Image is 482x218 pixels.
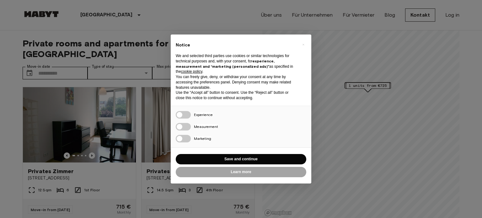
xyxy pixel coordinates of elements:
[176,53,296,74] p: We and selected third parties use cookies or similar technologies for technical purposes and, wit...
[194,112,213,117] span: Experience
[194,136,211,141] span: Marketing
[176,154,306,164] button: Save and continue
[194,124,218,129] span: Measurement
[298,40,308,50] button: Close this notice
[176,90,296,101] p: Use the “Accept all” button to consent. Use the “Reject all” button or close this notice to conti...
[176,167,306,177] button: Learn more
[176,42,296,48] h2: Notice
[302,41,304,48] span: ×
[176,59,275,69] strong: experience, measurement and “marketing (personalized ads)”
[176,74,296,90] p: You can freely give, deny, or withdraw your consent at any time by accessing the preferences pane...
[181,69,202,74] a: cookie policy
